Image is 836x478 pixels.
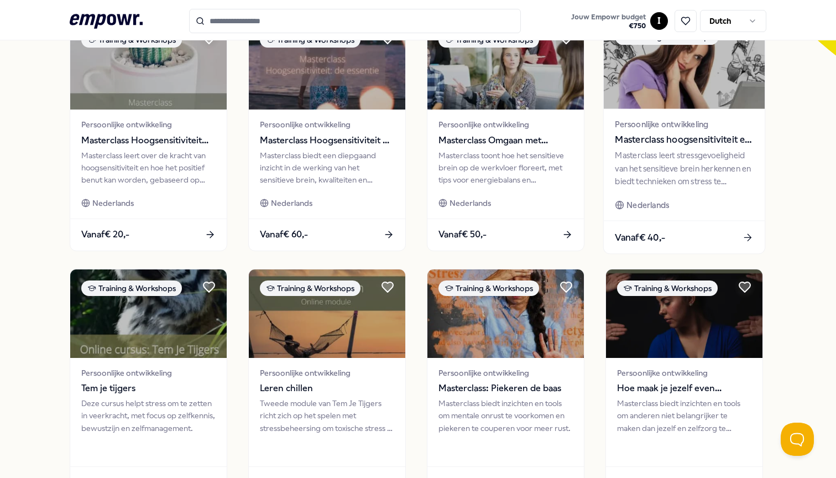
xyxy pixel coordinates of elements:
span: Nederlands [271,197,312,209]
div: Masterclass toont hoe het sensitieve brein op de werkvloer floreert, met tips voor energiebalans ... [438,149,573,186]
div: Masterclass leert stressgevoeligheid van het sensitieve brein herkennen en biedt technieken om st... [615,149,753,188]
input: Search for products, categories or subcategories [189,9,521,33]
a: package imageTraining & WorkshopsPersoonlijke ontwikkelingMasterclass Hoogsensitiviteit de essent... [248,20,406,251]
img: package image [249,21,405,110]
div: Masterclass biedt een diepgaand inzicht in de werking van het sensitieve brein, kwaliteiten en va... [260,149,394,186]
span: Persoonlijke ontwikkeling [617,367,751,379]
span: Persoonlijke ontwikkeling [81,367,216,379]
img: package image [604,18,765,109]
span: Masterclass Hoogsensitiviteit een inleiding [81,133,216,148]
img: package image [427,269,584,358]
img: package image [70,21,227,110]
div: Masterclass biedt inzichten en tools om mentale onrust te voorkomen en piekeren te couperen voor ... [438,397,573,434]
span: Persoonlijke ontwikkeling [438,367,573,379]
div: Deze cursus helpt stress om te zetten in veerkracht, met focus op zelfkennis, bewustzijn en zelfm... [81,397,216,434]
img: package image [606,269,762,358]
a: package imageTraining & WorkshopsPersoonlijke ontwikkelingMasterclass Hoogsensitiviteit een inlei... [70,20,227,251]
div: Masterclass leert over de kracht van hoogsensitiviteit en hoe het positief benut kan worden, geba... [81,149,216,186]
span: Nederlands [92,197,134,209]
span: Nederlands [450,197,491,209]
a: package imageTraining & WorkshopsPersoonlijke ontwikkelingMasterclass Omgaan met hoogsensitivitei... [427,20,584,251]
div: Training & Workshops [617,280,718,296]
span: Masterclass Omgaan met hoogsensitiviteit op werk [438,133,573,148]
a: package imageTraining & WorkshopsPersoonlijke ontwikkelingMasterclass hoogsensitiviteit en stress... [603,17,766,254]
div: Training & Workshops [438,280,539,296]
img: package image [427,21,584,110]
a: Jouw Empowr budget€750 [567,9,650,33]
span: Vanaf € 40,- [615,230,665,245]
span: Persoonlijke ontwikkeling [438,118,573,131]
span: Persoonlijke ontwikkeling [260,118,394,131]
span: Persoonlijke ontwikkeling [615,118,753,131]
span: Tem je tijgers [81,381,216,396]
span: Persoonlijke ontwikkeling [260,367,394,379]
button: I [650,12,668,30]
img: package image [249,269,405,358]
span: Nederlands [626,199,669,212]
span: Leren chillen [260,381,394,396]
div: Training & Workshops [260,280,360,296]
span: Vanaf € 50,- [438,227,487,242]
span: Masterclass hoogsensitiviteit en stress [615,133,753,147]
span: Persoonlijke ontwikkeling [81,118,216,131]
span: € 750 [571,22,646,30]
img: package image [70,269,227,358]
div: Tweede module van Tem Je Tijgers richt zich op het spelen met stressbeheersing om toxische stress... [260,397,394,434]
div: Masterclass biedt inzichten en tools om anderen niet belangrijker te maken dan jezelf en zelfzorg... [617,397,751,434]
span: Masterclass Hoogsensitiviteit de essentie [260,133,394,148]
button: Jouw Empowr budget€750 [569,11,648,33]
span: Hoe maak je jezelf even belangrijk als andere [617,381,751,396]
span: Jouw Empowr budget [571,13,646,22]
span: Vanaf € 20,- [81,227,129,242]
div: Training & Workshops [81,280,182,296]
span: Vanaf € 60,- [260,227,308,242]
iframe: Help Scout Beacon - Open [781,423,814,456]
span: Masterclass: Piekeren de baas [438,381,573,396]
